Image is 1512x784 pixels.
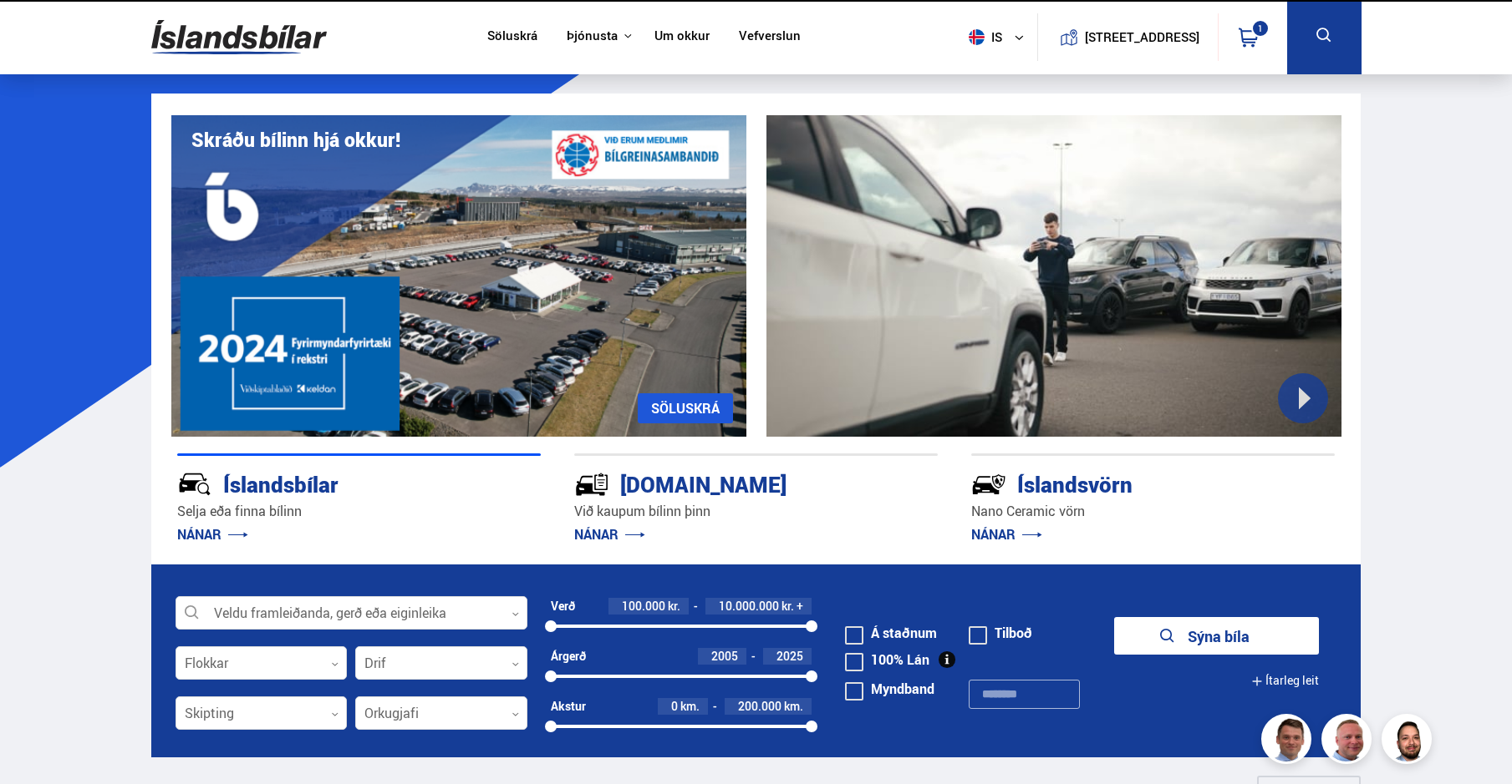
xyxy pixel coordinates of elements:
span: is [962,29,1004,45]
img: siFngHWaQ9KaOqBr.png [1324,716,1374,766]
button: is [962,13,1037,62]
div: Árgerð [551,650,586,663]
img: svg+xml;base64,PHN2ZyB4bWxucz0iaHR0cDovL3d3dy53My5vcmcvMjAwMC9zdmciIHdpZHRoPSI1MTIiIGhlaWdodD0iNT... [969,29,985,45]
label: 100% Lán [845,653,929,666]
div: Akstur [551,700,586,713]
button: Þjónusta [567,28,618,44]
span: 10.000.000 [719,598,779,614]
span: kr. [668,599,680,613]
a: NÁNAR [177,525,248,544]
span: km. [784,700,803,713]
h1: Skráðu bílinn hjá okkur! [191,129,400,151]
img: nhp88E3Fdnt1Opn2.png [1384,716,1434,766]
div: Verð [551,599,575,613]
label: Myndband [845,682,934,695]
img: FbJEzSuNWCJXmdc-.webp [1264,716,1314,766]
div: Íslandsbílar [177,468,481,498]
img: tr5P-W3DuiFaO7aO.svg [574,467,609,502]
label: Tilboð [969,626,1032,640]
label: Á staðnum [845,626,937,640]
span: + [797,599,803,613]
p: Selja eða finna bílinn [177,502,541,521]
img: G0Ugv5HjCgRt.svg [151,10,327,64]
span: kr. [781,599,794,613]
span: 2025 [776,648,803,664]
div: Íslandsvörn [971,468,1275,498]
button: Sýna bíla [1114,617,1319,655]
button: Ítarleg leit [1251,662,1319,700]
a: NÁNAR [574,525,645,544]
a: NÁNAR [971,525,1042,544]
span: km. [680,700,700,713]
a: Vefverslun [739,28,801,46]
span: 0 [671,698,678,714]
img: eKx6w-_Home_640_.png [171,115,746,437]
p: Við kaupum bílinn þinn [574,502,938,521]
a: Um okkur [654,28,710,46]
a: [STREET_ADDRESS] [1046,13,1209,61]
span: 200.000 [738,698,781,714]
p: Nano Ceramic vörn [971,502,1335,521]
div: [DOMAIN_NAME] [574,468,878,498]
span: 2005 [711,648,738,664]
span: 100.000 [622,598,665,614]
div: 1 [1251,19,1270,38]
button: [STREET_ADDRESS] [1092,30,1194,44]
img: JRvxyua_JYH6wB4c.svg [177,467,212,502]
a: SÖLUSKRÁ [638,393,733,423]
img: -Svtn6bYgwAsiwNX.svg [971,467,1006,502]
a: Söluskrá [487,28,537,46]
